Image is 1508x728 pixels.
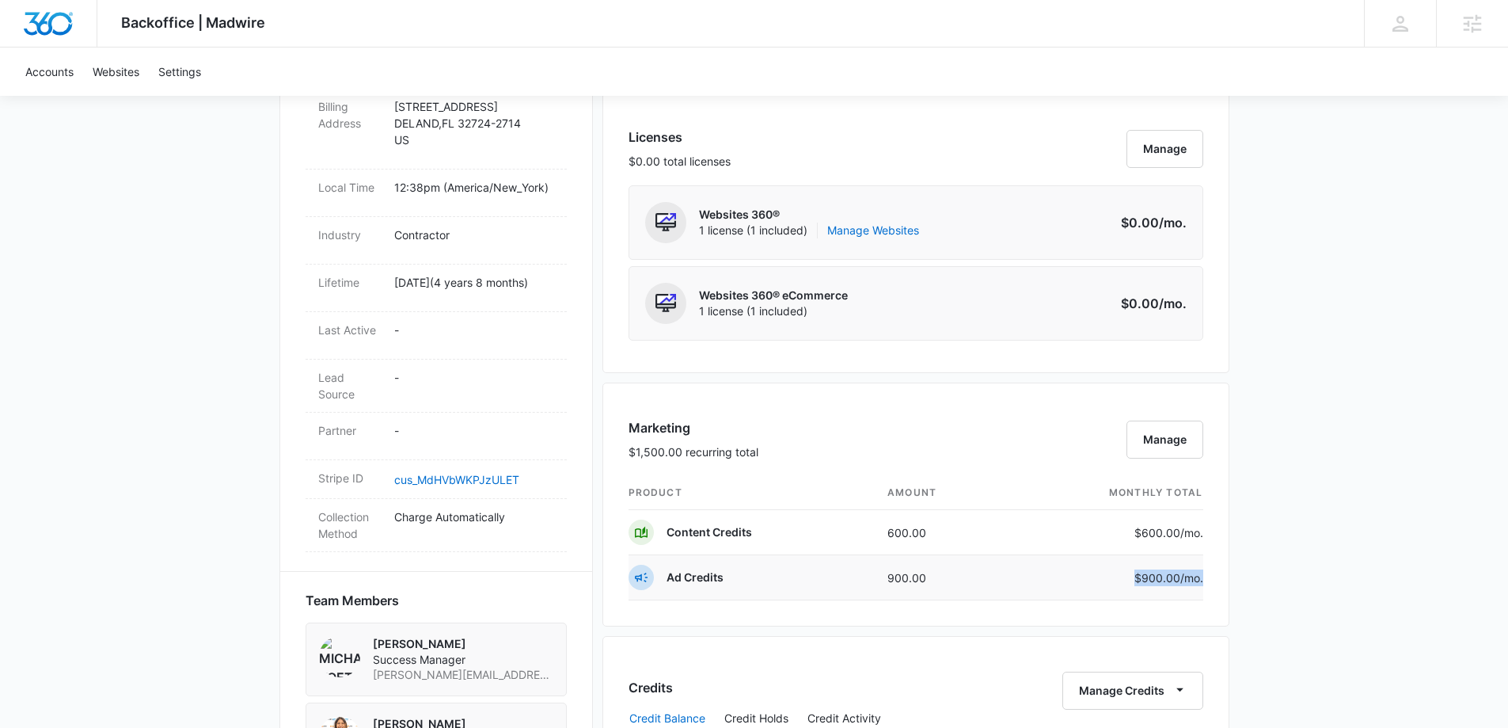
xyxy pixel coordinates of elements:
span: [PERSON_NAME][EMAIL_ADDRESS][PERSON_NAME][DOMAIN_NAME] [373,667,553,683]
td: 900.00 [875,555,1010,600]
h3: Credits [629,678,673,697]
dt: Local Time [318,179,382,196]
a: Settings [149,48,211,96]
dt: Collection Method [318,509,382,542]
div: Last Active- [306,312,567,360]
span: /mo. [1180,526,1203,539]
p: Charge Automatically [394,509,554,525]
p: $600.00 [1129,524,1203,541]
div: Partner- [306,413,567,460]
a: Websites [83,48,149,96]
dt: Lead Source [318,369,382,402]
p: $0.00 [1112,294,1187,313]
span: Team Members [306,591,399,610]
p: Contractor [394,227,554,243]
p: $1,500.00 recurring total [629,444,758,460]
p: [STREET_ADDRESS] DELAND , FL 32724-2714 US [394,98,554,148]
p: [PERSON_NAME] [373,636,553,652]
div: Stripe IDcus_MdHVbWKPJzULET [306,460,567,499]
span: 1 license (1 included) [699,303,848,319]
dt: Industry [318,227,382,243]
button: Manage [1126,130,1203,168]
span: 1 license (1 included) [699,223,919,238]
div: Lead Source- [306,360,567,413]
span: /mo. [1159,295,1187,311]
div: Collection MethodCharge Automatically [306,499,567,552]
dt: Billing Address [318,98,382,131]
div: Local Time12:38pm (America/New_York) [306,170,567,217]
a: Accounts [16,48,83,96]
th: product [629,476,876,510]
p: - [394,422,554,439]
td: 600.00 [875,510,1010,555]
div: Lifetime[DATE](4 years 8 months) [306,265,567,312]
th: monthly total [1010,476,1203,510]
dt: Last Active [318,322,382,338]
span: /mo. [1180,571,1203,585]
span: Backoffice | Madwire [121,14,265,31]
h3: Marketing [629,418,758,437]
p: Websites 360® eCommerce [699,288,848,303]
button: Manage [1126,421,1203,459]
span: /mo. [1159,215,1187,231]
p: $0.00 total licenses [629,153,731,170]
p: Websites 360® [699,207,919,223]
dt: Partner [318,422,382,439]
th: amount [875,476,1010,510]
a: cus_MdHVbWKPJzULET [394,473,519,486]
div: Billing Address[STREET_ADDRESS]DELAND,FL 32724-2714US [306,89,567,170]
span: Success Manager [373,652,553,668]
p: $900.00 [1129,570,1203,586]
button: Manage Credits [1062,672,1203,710]
p: Ad Credits [667,570,724,585]
p: [DATE] ( 4 years 8 months ) [394,274,554,291]
p: Content Credits [667,524,752,540]
p: $0.00 [1112,213,1187,232]
p: - [394,369,554,386]
img: Michael Koethe [319,636,360,677]
p: - [394,322,554,338]
h3: Licenses [629,128,731,147]
p: 12:38pm ( America/New_York ) [394,179,554,196]
a: Manage Websites [827,223,919,238]
dt: Stripe ID [318,470,382,486]
dt: Lifetime [318,274,382,291]
div: IndustryContractor [306,217,567,265]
